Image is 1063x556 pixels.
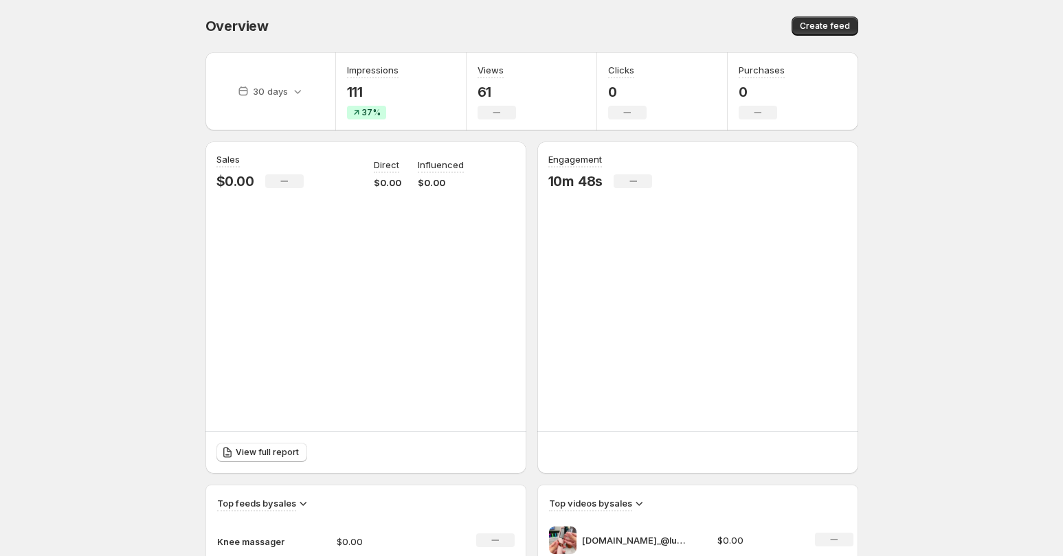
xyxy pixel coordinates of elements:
p: 61 [478,84,516,100]
p: $0.00 [374,176,401,189]
span: View full report [236,447,299,458]
p: Knee massager [217,535,286,548]
p: Direct [374,158,399,172]
h3: Views [478,63,504,77]
h3: Impressions [347,63,399,77]
button: Create feed [792,16,858,36]
h3: Top videos by sales [549,496,632,510]
h3: Clicks [608,63,634,77]
img: ssstik.io_@lucky168896_1745344202474 [549,526,577,554]
p: $0.00 [418,176,464,189]
p: 0 [608,84,647,100]
p: [DOMAIN_NAME]_@lucky168896_1745344202474 [582,533,685,547]
p: $0.00 [337,535,434,548]
p: $0.00 [717,533,798,547]
span: Overview [205,18,269,34]
h3: Sales [216,152,240,166]
span: Create feed [800,21,850,32]
p: 10m 48s [548,173,603,189]
p: 0 [739,84,785,100]
p: 111 [347,84,399,100]
p: $0.00 [216,173,254,189]
a: View full report [216,443,307,462]
p: Influenced [418,158,464,172]
h3: Top feeds by sales [217,496,296,510]
p: 30 days [253,84,288,98]
h3: Engagement [548,152,602,166]
span: 37% [362,107,381,118]
h3: Purchases [739,63,785,77]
